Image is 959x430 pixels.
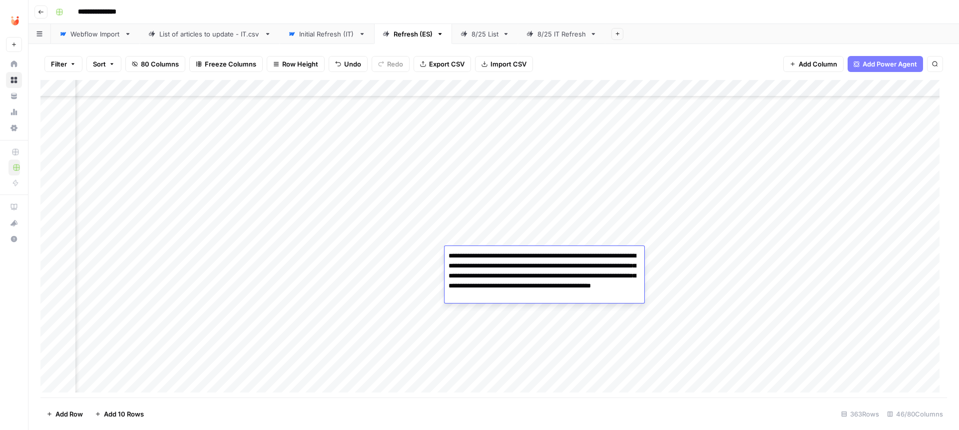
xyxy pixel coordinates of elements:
button: Add Column [783,56,844,72]
span: Redo [387,59,403,69]
span: Add 10 Rows [104,409,144,419]
div: Webflow Import [70,29,120,39]
a: Settings [6,120,22,136]
span: Add Row [55,409,83,419]
span: Undo [344,59,361,69]
a: Browse [6,72,22,88]
span: Freeze Columns [205,59,256,69]
span: Import CSV [490,59,526,69]
button: Help + Support [6,231,22,247]
button: Freeze Columns [189,56,263,72]
a: 8/25 List [452,24,518,44]
button: Workspace: Unobravo [6,8,22,33]
button: Redo [372,56,410,72]
a: Initial Refresh (IT) [280,24,374,44]
div: Refresh (ES) [394,29,433,39]
div: 8/25 List [472,29,498,39]
div: 363 Rows [837,406,883,422]
a: Refresh (ES) [374,24,452,44]
span: Add Column [799,59,837,69]
button: Undo [329,56,368,72]
button: What's new? [6,215,22,231]
span: Filter [51,59,67,69]
div: 46/80 Columns [883,406,947,422]
div: List of articles to update - IT.csv [159,29,260,39]
img: Unobravo Logo [6,11,24,29]
a: Home [6,56,22,72]
span: 80 Columns [141,59,179,69]
button: Filter [44,56,82,72]
button: Export CSV [414,56,471,72]
a: AirOps Academy [6,199,22,215]
a: 8/25 IT Refresh [518,24,605,44]
button: Add Row [40,406,89,422]
span: Sort [93,59,106,69]
button: Import CSV [475,56,533,72]
span: Add Power Agent [863,59,917,69]
div: 8/25 IT Refresh [537,29,586,39]
a: Your Data [6,88,22,104]
a: List of articles to update - IT.csv [140,24,280,44]
button: Row Height [267,56,325,72]
button: Add Power Agent [848,56,923,72]
div: What's new? [6,215,21,230]
span: Export CSV [429,59,465,69]
a: Usage [6,104,22,120]
button: 80 Columns [125,56,185,72]
span: Row Height [282,59,318,69]
button: Sort [86,56,121,72]
a: Webflow Import [51,24,140,44]
button: Add 10 Rows [89,406,150,422]
div: Initial Refresh (IT) [299,29,355,39]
